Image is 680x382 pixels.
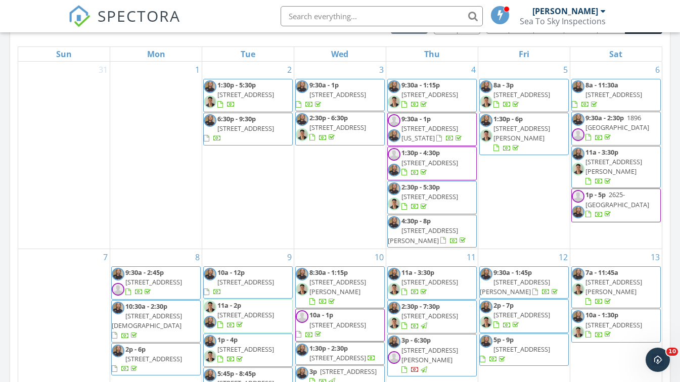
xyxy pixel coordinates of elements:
[111,343,201,376] a: 2p - 6p [STREET_ADDRESS]
[388,164,400,176] img: screenshot_20250822_222728_gallery.jpg
[388,226,458,245] span: [STREET_ADDRESS][PERSON_NAME]
[309,353,366,362] span: [STREET_ADDRESS]
[493,80,514,89] span: 8a - 3p
[309,113,348,122] span: 2:30p - 6:30p
[112,268,124,280] img: screenshot_20250822_222728_gallery.jpg
[387,79,477,112] a: 9:30a - 1:15p [STREET_ADDRESS]
[401,216,431,225] span: 4:30p - 8p
[585,268,618,277] span: 7a - 11:45a
[217,90,274,99] span: [STREET_ADDRESS]
[285,249,294,265] a: Go to September 9, 2025
[217,345,274,354] span: [STREET_ADDRESS]
[203,113,293,146] a: 6:30p - 9:30p [STREET_ADDRESS]
[296,310,366,339] a: 10a - 1p [STREET_ADDRESS]
[493,80,550,109] a: 8a - 3p [STREET_ADDRESS]
[204,114,216,127] img: screenshot_20250822_222728_gallery.jpg
[401,80,458,109] a: 9:30a - 1:15p [STREET_ADDRESS]
[401,277,458,287] span: [STREET_ADDRESS]
[204,114,274,142] a: 6:30p - 9:30p [STREET_ADDRESS]
[493,124,550,142] span: [STREET_ADDRESS][PERSON_NAME]
[125,354,182,363] span: [STREET_ADDRESS]
[285,62,294,78] a: Go to September 2, 2025
[295,342,385,365] a: 1:30p - 2:30p [STREET_ADDRESS]
[465,249,478,265] a: Go to September 11, 2025
[387,113,477,146] a: 9:30a - 1p [STREET_ADDRESS][US_STATE]
[572,310,584,323] img: screenshot_20250822_222728_gallery.jpg
[572,326,584,339] img: 20250821_163655.jpg
[388,198,400,210] img: 20250821_163655.jpg
[387,147,477,180] a: 1:30p - 4:30p [STREET_ADDRESS]
[111,266,201,300] a: 9:30a - 2:45p [STREET_ADDRESS]
[296,344,308,356] img: screenshot_20250822_222728_gallery.jpg
[585,90,642,99] span: [STREET_ADDRESS]
[309,367,317,376] span: 3p
[572,268,584,280] img: screenshot_20250822_222728_gallery.jpg
[571,112,661,145] a: 9:30a - 2:30p 1896 [GEOGRAPHIC_DATA]
[493,345,550,354] span: [STREET_ADDRESS]
[571,309,661,342] a: 10a - 1:30p [STREET_ADDRESS]
[295,309,385,342] a: 10a - 1p [STREET_ADDRESS]
[373,249,386,265] a: Go to September 10, 2025
[388,216,468,245] a: 4:30p - 8p [STREET_ADDRESS][PERSON_NAME]
[296,113,308,126] img: screenshot_20250822_222728_gallery.jpg
[571,188,661,222] a: 1p - 5p 2625-[GEOGRAPHIC_DATA]
[111,300,201,343] a: 10:30a - 2:30p [STREET_ADDRESS][DEMOGRAPHIC_DATA]
[309,344,376,362] a: 1:30p - 2:30p [STREET_ADDRESS]
[294,62,386,249] td: Go to September 3, 2025
[203,333,293,367] a: 1p - 4p [STREET_ADDRESS]
[387,215,477,248] a: 4:30p - 8p [STREET_ADDRESS][PERSON_NAME]
[480,268,492,280] img: screenshot_20250822_222728_gallery.jpg
[388,80,400,93] img: screenshot_20250822_222728_gallery.jpg
[479,333,569,366] a: 5p - 9p [STREET_ADDRESS]
[193,62,202,78] a: Go to September 1, 2025
[493,268,532,277] span: 9:30a - 1:45p
[309,113,366,141] a: 2:30p - 6:30p [STREET_ADDRESS]
[203,79,293,112] a: 1:30p - 5:30p [STREET_ADDRESS]
[193,249,202,265] a: Go to September 8, 2025
[401,336,431,345] span: 3p - 6:30p
[493,114,550,153] a: 1:30p - 6p [STREET_ADDRESS][PERSON_NAME]
[145,47,167,61] a: Monday
[401,80,440,89] span: 9:30a - 1:15p
[480,277,550,296] span: [STREET_ADDRESS][PERSON_NAME]
[388,216,400,229] img: screenshot_20250822_222728_gallery.jpg
[309,310,333,319] span: 10a - 1p
[572,283,584,296] img: 20250821_163655.jpg
[239,47,257,61] a: Tuesday
[296,283,308,296] img: 20250821_163655.jpg
[387,334,477,376] a: 3p - 6:30p [STREET_ADDRESS][PERSON_NAME]
[585,148,642,186] a: 11a - 3:30p [STREET_ADDRESS][PERSON_NAME]
[125,268,182,296] a: 9:30a - 2:45p [STREET_ADDRESS]
[401,302,440,311] span: 2:30p - 7:30p
[607,47,624,61] a: Saturday
[479,299,569,332] a: 2p - 7p [STREET_ADDRESS]
[295,112,385,145] a: 2:30p - 6:30p [STREET_ADDRESS]
[388,283,400,296] img: 20250821_163655.jpg
[493,335,514,344] span: 5p - 9p
[112,345,124,357] img: screenshot_20250822_222728_gallery.jpg
[479,113,569,155] a: 1:30p - 6p [STREET_ADDRESS][PERSON_NAME]
[401,90,458,99] span: [STREET_ADDRESS]
[572,206,584,218] img: screenshot_20250822_222728_gallery.jpg
[532,6,598,16] div: [PERSON_NAME]
[649,249,662,265] a: Go to September 13, 2025
[401,336,458,374] a: 3p - 6:30p [STREET_ADDRESS][PERSON_NAME]
[68,5,90,27] img: The Best Home Inspection Software - Spectora
[387,266,477,300] a: 11a - 3:30p [STREET_ADDRESS]
[217,124,274,133] span: [STREET_ADDRESS]
[217,301,274,329] a: 11a - 2p [STREET_ADDRESS]
[203,266,293,299] a: 10a - 12p [STREET_ADDRESS]
[585,113,624,122] span: 9:30a - 2:30p
[653,62,662,78] a: Go to September 6, 2025
[493,310,550,319] span: [STREET_ADDRESS]
[401,158,458,167] span: [STREET_ADDRESS]
[112,311,182,330] span: [STREET_ADDRESS][DEMOGRAPHIC_DATA]
[204,268,274,296] a: 10a - 12p [STREET_ADDRESS]
[388,302,400,314] img: screenshot_20250822_222728_gallery.jpg
[517,47,531,61] a: Friday
[585,190,649,218] a: 1p - 5p 2625-[GEOGRAPHIC_DATA]
[557,249,570,265] a: Go to September 12, 2025
[401,124,458,142] span: [STREET_ADDRESS][US_STATE]
[18,62,110,249] td: Go to August 31, 2025
[388,96,400,108] img: 20250821_163655.jpg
